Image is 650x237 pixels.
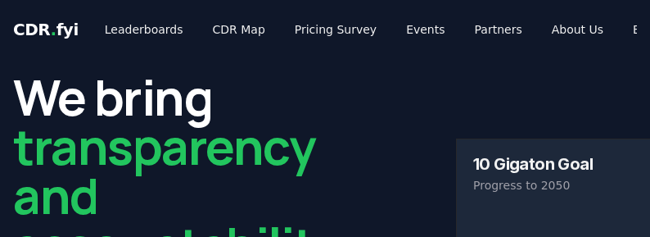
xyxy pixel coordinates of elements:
[13,20,79,39] span: CDR fyi
[92,15,196,44] a: Leaderboards
[51,20,56,39] span: .
[539,15,616,44] a: About Us
[200,15,278,44] a: CDR Map
[282,15,390,44] a: Pricing Survey
[473,156,593,172] h3: 10 Gigaton Goal
[462,15,535,44] a: Partners
[393,15,458,44] a: Events
[13,18,79,41] a: CDR.fyi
